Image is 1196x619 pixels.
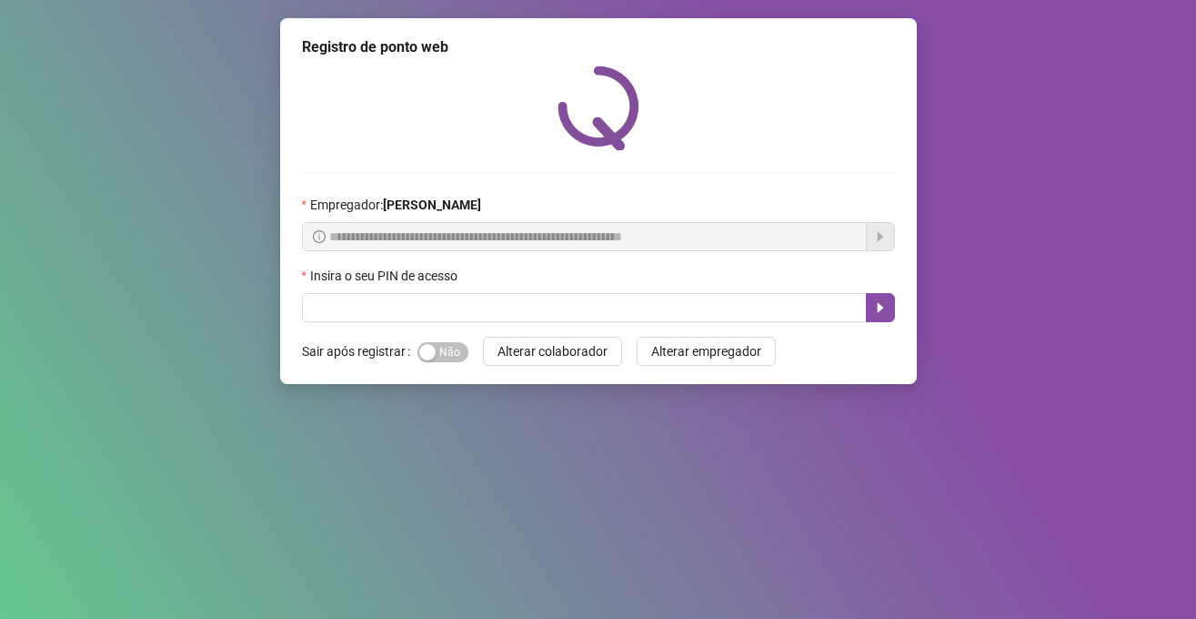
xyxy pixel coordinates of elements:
strong: [PERSON_NAME] [383,198,481,212]
span: info-circle [313,230,326,243]
button: Alterar colaborador [483,337,622,366]
span: Alterar empregador [651,341,761,361]
label: Insira o seu PIN de acesso [302,266,469,286]
span: caret-right [873,300,888,315]
img: QRPoint [558,66,639,150]
span: Empregador : [310,195,481,215]
label: Sair após registrar [302,337,417,366]
div: Registro de ponto web [302,36,895,58]
span: Alterar colaborador [497,341,608,361]
button: Alterar empregador [637,337,776,366]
